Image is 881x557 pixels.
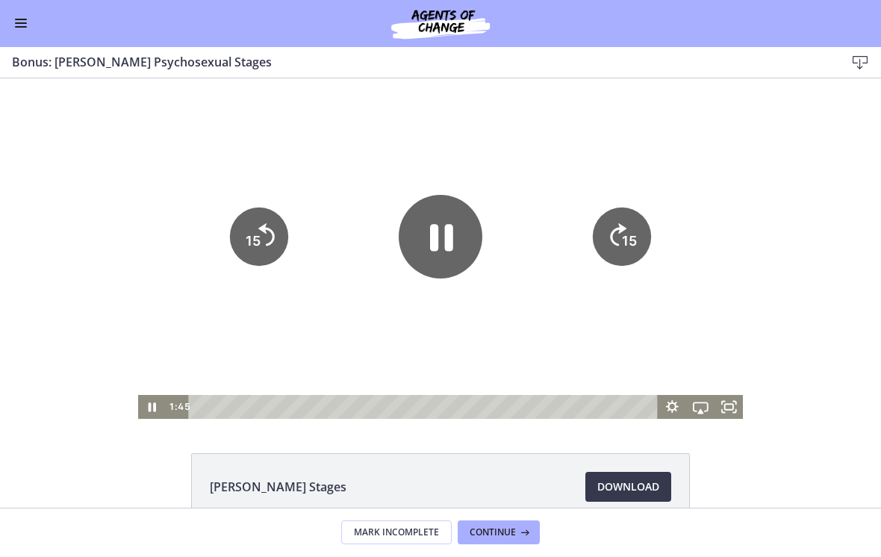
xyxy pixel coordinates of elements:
[199,317,651,340] div: Playbar
[622,155,637,170] tspan: 15
[715,317,743,340] button: Fullscreen
[585,473,671,502] a: Download
[246,155,261,170] tspan: 15
[354,527,439,539] span: Mark Incomplete
[210,479,346,497] span: [PERSON_NAME] Stages
[399,116,482,200] button: Pause
[230,129,288,187] button: Skip back 15 seconds
[341,521,452,545] button: Mark Incomplete
[458,521,540,545] button: Continue
[12,54,821,72] h3: Bonus: [PERSON_NAME] Psychosexual Stages
[597,479,659,497] span: Download
[470,527,516,539] span: Continue
[593,129,651,187] button: Skip ahead 15 seconds
[658,317,686,340] button: Show settings menu
[686,317,715,340] button: Airplay
[12,15,30,33] button: Enable menu
[138,317,166,340] button: Pause
[351,6,530,42] img: Agents of Change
